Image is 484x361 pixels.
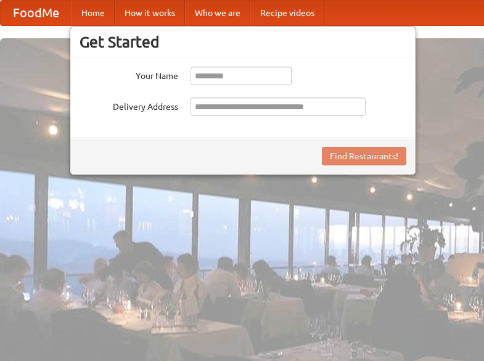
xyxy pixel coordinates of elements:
[72,1,115,25] a: Home
[80,33,406,51] h3: Get Started
[115,1,185,25] a: How it works
[80,98,178,113] label: Delivery Address
[250,1,324,25] a: Recipe videos
[322,147,406,165] button: Find Restaurants!
[80,67,178,82] label: Your Name
[1,1,72,25] a: FoodMe
[185,1,250,25] a: Who we are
